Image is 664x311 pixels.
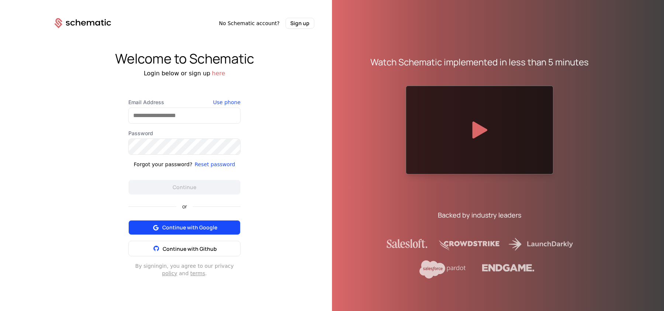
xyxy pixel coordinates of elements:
button: Sign up [286,18,314,29]
div: By signing in , you agree to our privacy and . [128,262,241,277]
button: Use phone [213,99,241,106]
div: Forgot your password? [134,161,193,168]
div: Welcome to Schematic [37,51,332,66]
div: Backed by industry leaders [438,210,521,220]
label: Password [128,130,241,137]
span: No Schematic account? [219,20,280,27]
a: terms [190,270,205,276]
span: Continue with Google [162,224,217,231]
button: Continue with Google [128,220,241,235]
button: here [212,69,225,78]
span: or [176,204,193,209]
label: Email Address [128,99,241,106]
button: Reset password [194,161,235,168]
a: policy [162,270,177,276]
button: Continue [128,180,241,195]
button: Continue with Github [128,241,241,256]
span: Continue with Github [163,245,217,252]
div: Watch Schematic implemented in less than 5 minutes [370,56,589,68]
div: Login below or sign up [37,69,332,78]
